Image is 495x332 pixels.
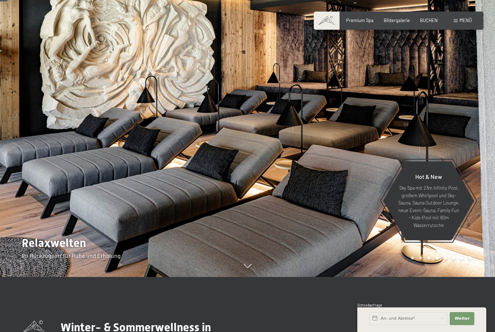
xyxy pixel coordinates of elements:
[357,303,382,307] span: Schnellanfrage
[460,256,463,260] div: Carousel Page 7
[383,161,475,241] a: Hot & New Sky Spa mit 23m Infinity Pool, großem Whirlpool und Sky-Sauna, Sauna Outdoor Lounge, ne...
[459,17,472,23] span: Menü
[419,256,422,260] div: Carousel Page 2
[454,316,470,322] span: Weiter
[444,256,447,260] div: Carousel Page 5
[408,256,472,260] div: Carousel Pagination
[469,256,472,260] div: Carousel Page 8
[346,17,374,23] a: Premium Spa
[415,173,442,180] span: Hot & New
[420,17,438,23] a: BUCHEN
[384,17,410,23] a: Bildergalerie
[452,256,456,260] div: Carousel Page 6
[411,256,414,260] div: Carousel Page 1
[427,256,430,260] div: Carousel Page 3
[436,256,439,260] div: Carousel Page 4 (Current Slide)
[397,184,460,229] p: Sky Spa mit 23m Infinity Pool, großem Whirlpool und Sky-Sauna, Sauna Outdoor Lounge, neue Event-S...
[450,312,474,325] button: Weiter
